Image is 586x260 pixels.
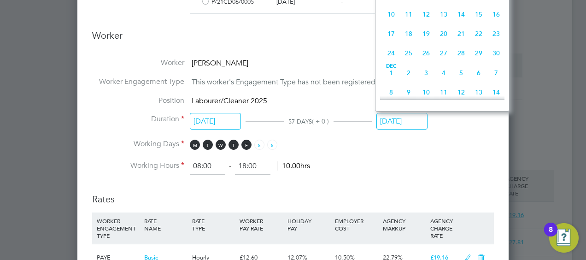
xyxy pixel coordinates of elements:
span: 29 [470,44,487,62]
span: 12 [452,83,470,101]
span: 17 [382,25,400,42]
div: WORKER ENGAGEMENT TYPE [94,213,142,244]
span: 18 [400,25,417,42]
span: 21 [452,25,470,42]
span: S [254,140,264,150]
span: 19 [417,25,435,42]
label: Working Days [92,139,184,149]
span: 22 [470,25,487,42]
div: 8 [549,230,553,242]
div: RATE NAME [142,213,189,236]
span: 10 [382,6,400,23]
span: 11 [400,6,417,23]
span: 1 [382,64,400,82]
span: 3 [417,64,435,82]
span: 9 [400,83,417,101]
span: 57 DAYS [288,118,312,125]
span: Dec [382,64,400,69]
span: M [190,140,200,150]
div: HOLIDAY PAY [285,213,333,236]
span: 28 [452,44,470,62]
span: 27 [435,44,452,62]
label: Worker Engagement Type [92,77,184,87]
span: 25 [400,44,417,62]
span: 12 [417,6,435,23]
div: AGENCY MARKUP [381,213,428,236]
input: Select one [190,113,241,130]
span: 4 [435,64,452,82]
span: S [267,140,277,150]
span: 15 [470,6,487,23]
span: 8 [382,83,400,101]
span: ( + 0 ) [312,117,329,125]
span: 13 [470,83,487,101]
span: 7 [487,64,505,82]
h3: Worker [92,30,494,49]
span: 2 [400,64,417,82]
div: AGENCY CHARGE RATE [428,213,460,244]
div: WORKER PAY RATE [237,213,285,236]
span: This worker's Engagement Type has not been registered by its Agency. [192,77,423,87]
span: [PERSON_NAME] [192,59,248,68]
span: 10.00hrs [277,161,310,171]
span: 11 [435,83,452,101]
input: Select one [376,113,428,130]
span: 30 [487,44,505,62]
label: Position [92,96,184,106]
label: Worker [92,58,184,68]
span: T [229,140,239,150]
span: 10 [417,83,435,101]
span: 5 [452,64,470,82]
input: 08:00 [190,158,225,175]
span: 20 [435,25,452,42]
span: 6 [470,64,487,82]
span: T [203,140,213,150]
span: 16 [487,6,505,23]
label: Working Hours [92,161,184,171]
h3: Rates [92,184,494,205]
span: 14 [487,83,505,101]
span: 24 [382,44,400,62]
div: EMPLOYER COST [333,213,380,236]
span: Labourer/Cleaner 2025 [192,96,267,106]
span: 26 [417,44,435,62]
span: 23 [487,25,505,42]
span: 13 [435,6,452,23]
span: ‐ [227,161,233,171]
span: F [241,140,252,150]
span: W [216,140,226,150]
input: 17:00 [235,158,270,175]
button: Open Resource Center, 8 new notifications [549,223,579,253]
div: RATE TYPE [190,213,237,236]
label: Duration [92,114,184,124]
span: 14 [452,6,470,23]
